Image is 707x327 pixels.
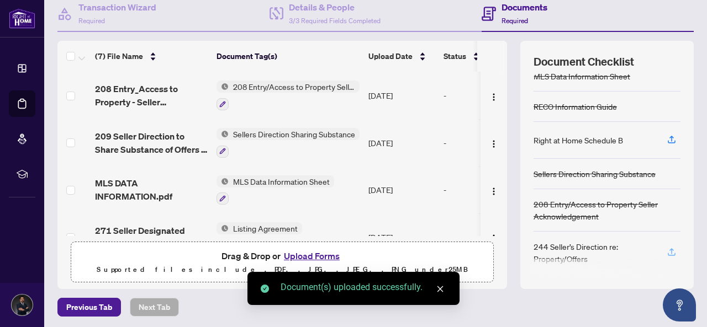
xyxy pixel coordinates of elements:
[217,128,360,158] button: Status IconSellers Direction Sharing Substance
[534,70,630,82] div: MLS Data Information Sheet
[12,294,33,315] img: Profile Icon
[444,184,529,196] div: -
[534,134,623,146] div: Right at Home Schedule B
[95,82,208,109] span: 208 Entry_Access to Property - Seller Acknowledgement - PropTx-OREA_[DATE] 20_42_38.pdf
[444,89,529,101] div: -
[229,175,334,187] span: MLS Data Information Sheet
[289,1,381,14] h4: Details & People
[364,72,439,119] td: [DATE]
[534,54,634,69] span: Document Checklist
[130,298,179,317] button: Next Tab
[364,213,439,261] td: [DATE]
[534,240,654,265] div: 244 Seller’s Direction re: Property/Offers
[71,242,493,283] span: Drag & Drop orUpload FormsSupported files include .PDF, .JPG, .JPEG, .PNG under25MB
[534,100,617,112] div: RECO Information Guide
[485,87,503,104] button: Logo
[229,128,360,140] span: Sellers Direction Sharing Substance
[95,130,208,156] span: 209 Seller Direction to Share Substance of Offers - PropTx-OREA_[DATE] 20_44_25.pdf
[229,222,302,234] span: Listing Agreement
[489,93,498,101] img: Logo
[281,281,446,294] div: Document(s) uploaded successfully.
[444,50,466,62] span: Status
[534,168,656,180] div: Sellers Direction Sharing Substance
[502,1,547,14] h4: Documents
[364,41,439,72] th: Upload Date
[485,181,503,199] button: Logo
[217,175,229,187] img: Status Icon
[66,298,112,316] span: Previous Tab
[95,176,208,203] span: MLS DATA INFORMATION.pdf
[57,298,121,317] button: Previous Tab
[444,137,529,149] div: -
[217,222,302,252] button: Status IconListing Agreement
[261,285,269,293] span: check-circle
[217,175,334,205] button: Status IconMLS Data Information Sheet
[663,288,696,321] button: Open asap
[217,222,229,234] img: Status Icon
[485,134,503,152] button: Logo
[78,263,487,276] p: Supported files include .PDF, .JPG, .JPEG, .PNG under 25 MB
[368,50,413,62] span: Upload Date
[95,50,143,62] span: (7) File Name
[485,228,503,246] button: Logo
[534,198,680,222] div: 208 Entry/Access to Property Seller Acknowledgement
[229,81,360,93] span: 208 Entry/Access to Property Seller Acknowledgement
[489,140,498,148] img: Logo
[217,128,229,140] img: Status Icon
[9,8,35,29] img: logo
[439,41,533,72] th: Status
[289,17,381,25] span: 3/3 Required Fields Completed
[217,81,229,93] img: Status Icon
[95,224,208,250] span: 271 Seller Designated Representation Agreement Authority to Offer for Sale - PropTx-OREA_[DATE] 1...
[78,1,156,14] h4: Transaction Wizard
[281,249,343,263] button: Upload Forms
[434,283,446,295] a: Close
[91,41,212,72] th: (7) File Name
[221,249,343,263] span: Drag & Drop or
[212,41,364,72] th: Document Tag(s)
[78,17,105,25] span: Required
[502,17,528,25] span: Required
[217,81,360,110] button: Status Icon208 Entry/Access to Property Seller Acknowledgement
[364,119,439,167] td: [DATE]
[489,187,498,196] img: Logo
[444,231,529,243] div: -
[364,167,439,214] td: [DATE]
[436,285,444,293] span: close
[489,234,498,243] img: Logo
